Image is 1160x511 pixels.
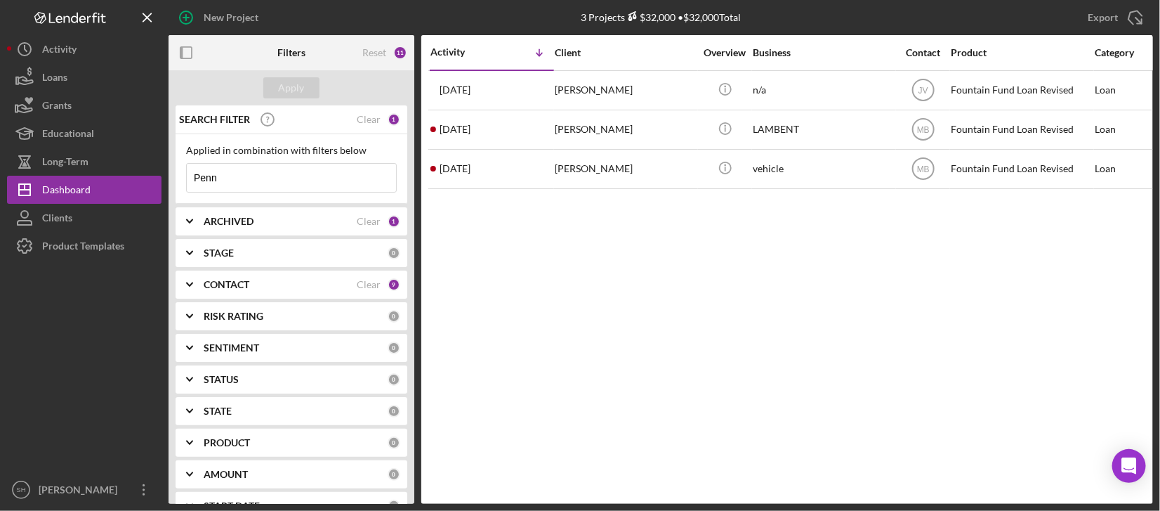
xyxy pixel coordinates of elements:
b: PRODUCT [204,437,250,448]
button: Export [1074,4,1153,32]
button: Loans [7,63,162,91]
button: Product Templates [7,232,162,260]
div: 11 [393,46,407,60]
div: 0 [388,342,400,354]
button: Dashboard [7,176,162,204]
div: Loan [1095,150,1160,188]
div: Long-Term [42,148,88,179]
div: Business [753,47,893,58]
div: [PERSON_NAME] [555,111,695,148]
time: 2024-05-09 01:39 [440,163,470,174]
div: Activity [430,46,492,58]
div: 0 [388,373,400,386]
div: Grants [42,91,72,123]
div: Product [951,47,1091,58]
div: 0 [388,310,400,323]
b: STATUS [204,374,239,385]
div: Contact [897,47,949,58]
div: [PERSON_NAME] [555,72,695,109]
div: Fountain Fund Loan Revised [951,150,1091,188]
div: Activity [42,35,77,67]
b: Filters [277,47,305,58]
div: Export [1088,4,1118,32]
button: New Project [169,4,272,32]
div: Clear [357,279,381,290]
div: [PERSON_NAME] [35,476,126,507]
div: 1 [388,113,400,126]
div: Category [1095,47,1160,58]
div: Clients [42,204,72,235]
b: STAGE [204,247,234,259]
div: Applied in combination with filters below [186,145,397,156]
div: Reset [362,47,386,58]
text: SH [16,486,25,494]
div: [PERSON_NAME] [555,150,695,188]
button: Activity [7,35,162,63]
button: Clients [7,204,162,232]
div: 1 [388,215,400,228]
div: Loans [42,63,67,95]
button: Grants [7,91,162,119]
div: New Project [204,4,258,32]
div: vehicle [753,150,893,188]
div: Overview [699,47,751,58]
div: 0 [388,468,400,481]
div: 0 [388,247,400,259]
b: AMOUNT [204,469,248,480]
div: 3 Projects • $32,000 Total [581,11,741,23]
div: Open Intercom Messenger [1112,449,1146,483]
b: RISK RATING [204,311,263,322]
time: 2025-10-01 21:32 [440,84,470,96]
button: Educational [7,119,162,148]
button: SH[PERSON_NAME] [7,476,162,504]
b: STATE [204,406,232,417]
button: Apply [263,77,319,98]
div: Fountain Fund Loan Revised [951,111,1091,148]
text: MB [917,164,930,174]
div: Dashboard [42,176,91,207]
div: Fountain Fund Loan Revised [951,72,1091,109]
div: 0 [388,436,400,449]
time: 2024-06-27 19:19 [440,124,470,135]
div: Clear [357,114,381,125]
div: Apply [279,77,305,98]
div: Loan [1095,111,1160,148]
b: CONTACT [204,279,249,290]
div: LAMBENT [753,111,893,148]
div: Educational [42,119,94,151]
div: Client [555,47,695,58]
div: Product Templates [42,232,124,264]
b: SEARCH FILTER [179,114,250,125]
b: SENTIMENT [204,342,259,354]
b: ARCHIVED [204,216,253,227]
div: n/a [753,72,893,109]
text: MB [917,125,930,135]
div: 0 [388,405,400,418]
div: Clear [357,216,381,227]
button: Long-Term [7,148,162,176]
div: 9 [388,278,400,291]
div: $32,000 [625,11,675,23]
div: Loan [1095,72,1160,109]
text: JV [918,86,928,96]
